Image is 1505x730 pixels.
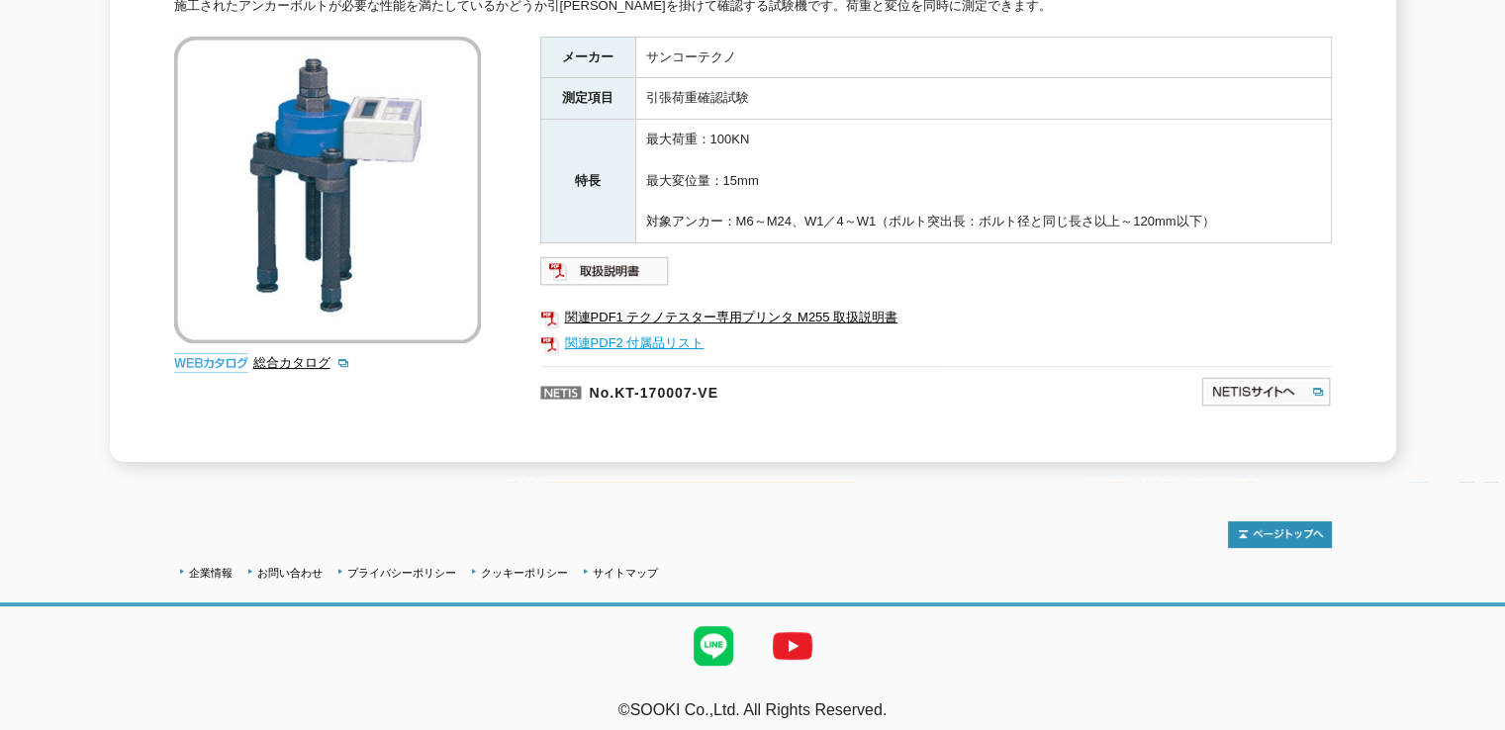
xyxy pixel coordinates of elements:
a: 関連PDF1 テクノテスター専用プリンタ M255 取扱説明書 [540,305,1332,330]
td: 引張荷重確認試験 [635,78,1331,120]
img: NETISサイトへ [1200,376,1332,408]
a: サイトマップ [593,567,658,579]
a: 関連PDF2 付属品リスト [540,330,1332,356]
p: No.KT-170007-VE [540,366,1009,413]
img: LINE [674,606,753,685]
a: 総合カタログ [253,355,350,370]
a: クッキーポリシー [481,567,568,579]
img: webカタログ [174,353,248,373]
a: プライバシーポリシー [347,567,456,579]
img: YouTube [753,606,832,685]
img: トップページへ [1228,521,1332,548]
img: 取扱説明書 [540,255,670,287]
img: アンカーボルト引張荷重確認試験機 テクノテスターAT-10 [174,37,481,343]
th: 測定項目 [540,78,635,120]
a: 取扱説明書 [540,268,670,283]
td: サンコーテクノ [635,37,1331,78]
td: 最大荷重：100KN 最大変位量：15mm 対象アンカー：M6～M24、W1／4～W1（ボルト突出長：ボルト径と同じ長さ以上～120mm以下） [635,120,1331,243]
th: メーカー [540,37,635,78]
th: 特長 [540,120,635,243]
a: お問い合わせ [257,567,323,579]
a: 企業情報 [189,567,233,579]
